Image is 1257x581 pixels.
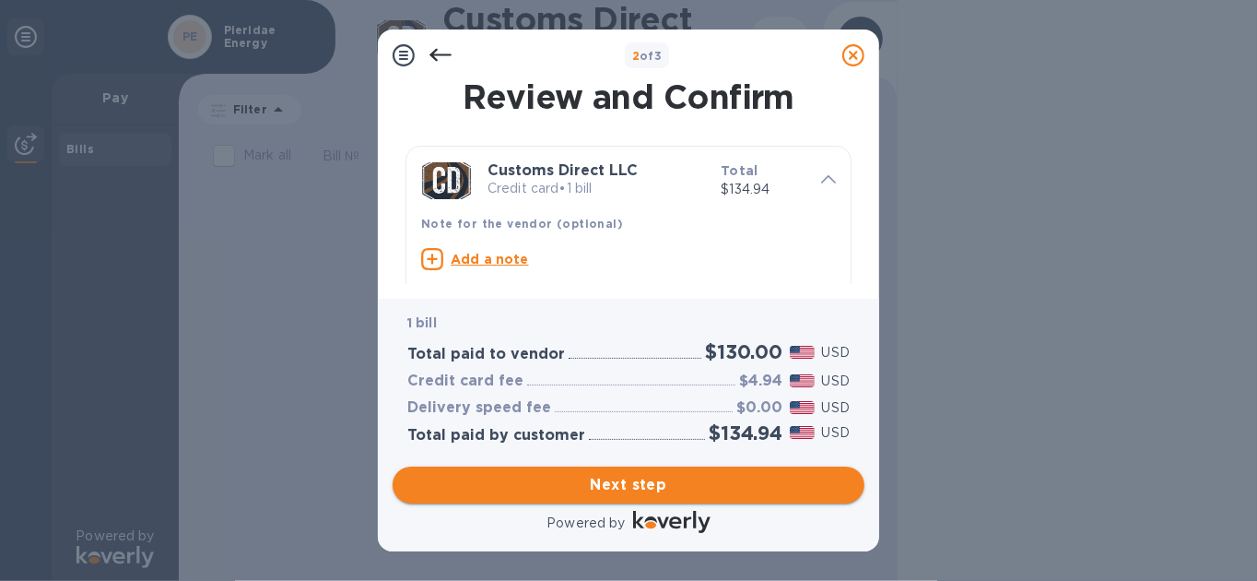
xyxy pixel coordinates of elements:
img: USD [790,426,815,439]
img: USD [790,401,815,414]
b: of 3 [632,49,663,63]
img: Logo [633,511,711,533]
b: Note for the vendor (optional) [421,217,623,231]
button: Next step [393,467,864,504]
span: Next step [407,474,850,496]
p: USD [822,372,850,391]
h3: Credit card fee [407,373,523,390]
p: Credit card • 1 bill [488,179,706,198]
b: Customs Direct LLC [488,161,638,179]
span: 2 [632,49,640,63]
p: $134.94 [721,180,806,199]
img: USD [790,346,815,359]
h3: Delivery speed fee [407,399,551,417]
h3: Total paid to vendor [407,346,565,363]
h2: $134.94 [709,421,782,445]
p: USD [822,398,850,418]
p: USD [822,343,850,362]
div: Customs Direct LLCCredit card•1 billTotal$134.94Note for the vendor (optional)Add a note [421,161,836,304]
p: USD [822,423,850,443]
h3: $0.00 [736,399,782,417]
b: 1 bill [407,315,437,330]
b: Total [721,163,758,178]
h3: $4.94 [739,373,782,390]
h2: $130.00 [705,340,782,363]
p: Powered by [546,514,625,533]
u: Add a note [451,252,529,267]
h3: Total paid by customer [407,427,585,445]
img: USD [790,374,815,387]
h1: Review and Confirm [402,77,855,116]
